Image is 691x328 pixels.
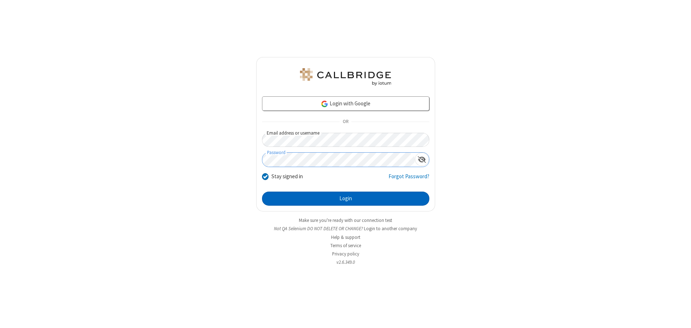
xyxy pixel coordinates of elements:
label: Stay signed in [271,172,303,181]
img: google-icon.png [321,100,329,108]
a: Privacy policy [332,251,359,257]
a: Login with Google [262,96,429,111]
a: Help & support [331,234,360,240]
button: Login [262,192,429,206]
a: Forgot Password? [389,172,429,186]
img: QA Selenium DO NOT DELETE OR CHANGE [299,68,392,86]
div: Show password [415,153,429,166]
li: Not QA Selenium DO NOT DELETE OR CHANGE? [256,225,435,232]
button: Login to another company [364,225,417,232]
input: Email address or username [262,133,429,147]
a: Make sure you're ready with our connection test [299,217,392,223]
li: v2.6.349.0 [256,259,435,266]
span: OR [340,117,351,127]
input: Password [262,153,415,167]
a: Terms of service [330,242,361,249]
